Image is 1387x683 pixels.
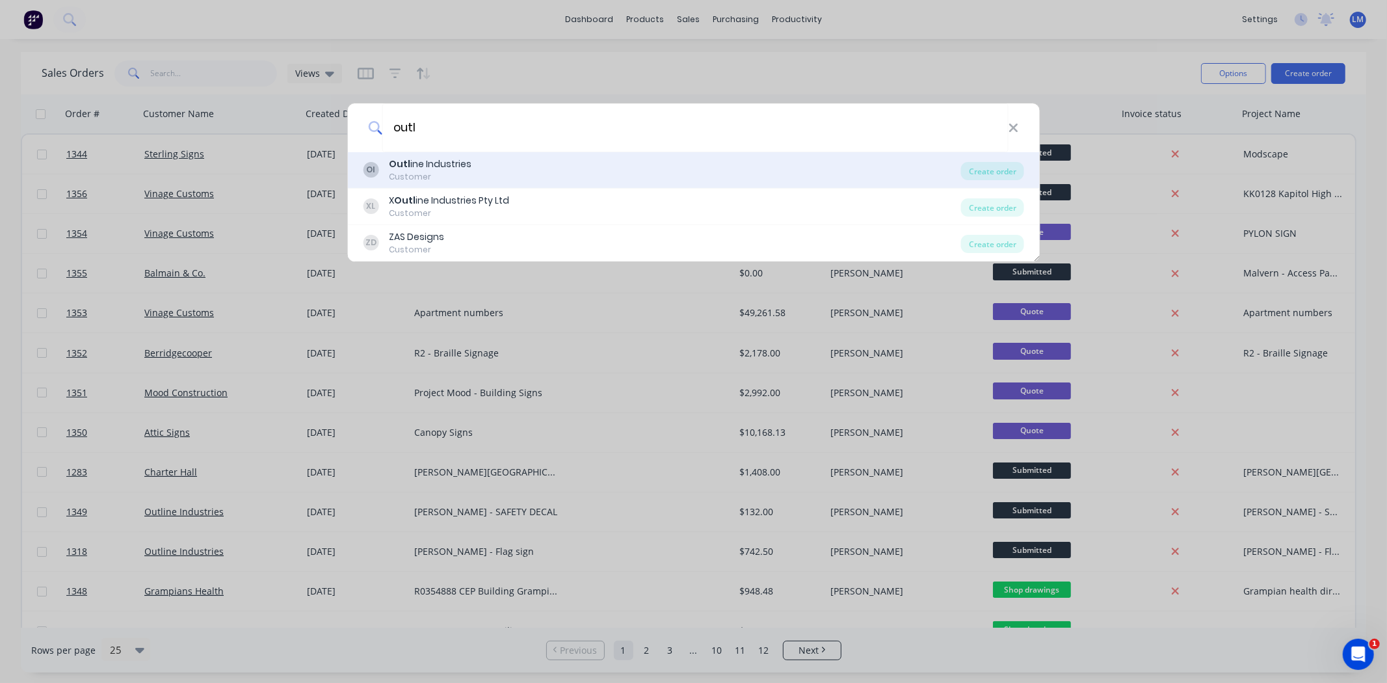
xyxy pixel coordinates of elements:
[389,157,471,171] div: ine Industries
[389,194,509,208] div: X ine Industries Pty Ltd
[961,235,1024,253] div: Create order
[363,235,378,250] div: ZD
[363,198,378,214] div: XL
[1343,639,1374,670] iframe: Intercom live chat
[389,208,509,219] div: Customer
[961,198,1024,217] div: Create order
[389,171,471,183] div: Customer
[389,244,444,256] div: Customer
[394,194,416,207] b: Outl
[961,162,1024,180] div: Create order
[389,157,410,170] b: Outl
[382,103,1009,152] input: Enter a customer name to create a new order...
[363,162,378,178] div: OI
[389,230,444,244] div: ZAS Designs
[1369,639,1380,649] span: 1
